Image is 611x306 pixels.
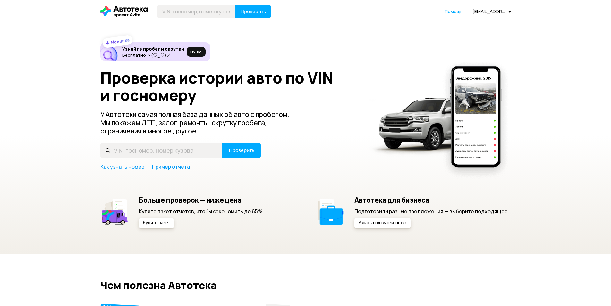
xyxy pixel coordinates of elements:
[139,208,264,215] p: Купите пакет отчётов, чтобы сэкономить до 65%.
[100,279,511,291] h2: Чем полезна Автотека
[235,5,271,18] button: Проверить
[358,221,407,225] span: Узнать о возможностях
[157,5,235,18] input: VIN, госномер, номер кузова
[139,196,264,204] h5: Больше проверок — ниже цена
[445,8,463,14] span: Помощь
[354,208,509,215] p: Подготовили разные предложения — выберите подходящее.
[100,163,144,170] a: Как узнать номер
[354,196,509,204] h5: Автотека для бизнеса
[100,110,300,135] p: У Автотеки самая полная база данных об авто с пробегом. Мы покажем ДТП, залог, ремонты, скрутку п...
[240,9,266,14] span: Проверить
[472,8,511,14] div: [EMAIL_ADDRESS][DOMAIN_NAME]
[229,148,254,153] span: Проверить
[152,163,190,170] a: Пример отчёта
[122,46,184,52] h6: Узнайте пробег и скрутки
[143,221,170,225] span: Купить пакет
[190,49,202,54] span: Ну‑ка
[139,218,174,228] button: Купить пакет
[445,8,463,15] a: Помощь
[354,218,411,228] button: Узнать о возможностях
[100,69,361,104] h1: Проверка истории авто по VIN и госномеру
[222,143,261,158] button: Проверить
[122,52,184,58] p: Бесплатно ヽ(♡‿♡)ノ
[100,143,223,158] input: VIN, госномер, номер кузова
[110,37,130,45] strong: Новинка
